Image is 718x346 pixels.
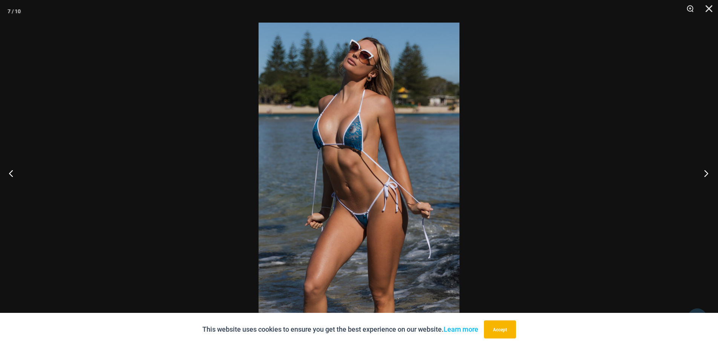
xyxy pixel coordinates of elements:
img: Waves Breaking Ocean 312 Top 456 Bottom 09 [259,23,459,323]
button: Accept [484,320,516,338]
a: Learn more [444,325,478,333]
button: Next [690,154,718,192]
div: 7 / 10 [8,6,21,17]
p: This website uses cookies to ensure you get the best experience on our website. [202,324,478,335]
